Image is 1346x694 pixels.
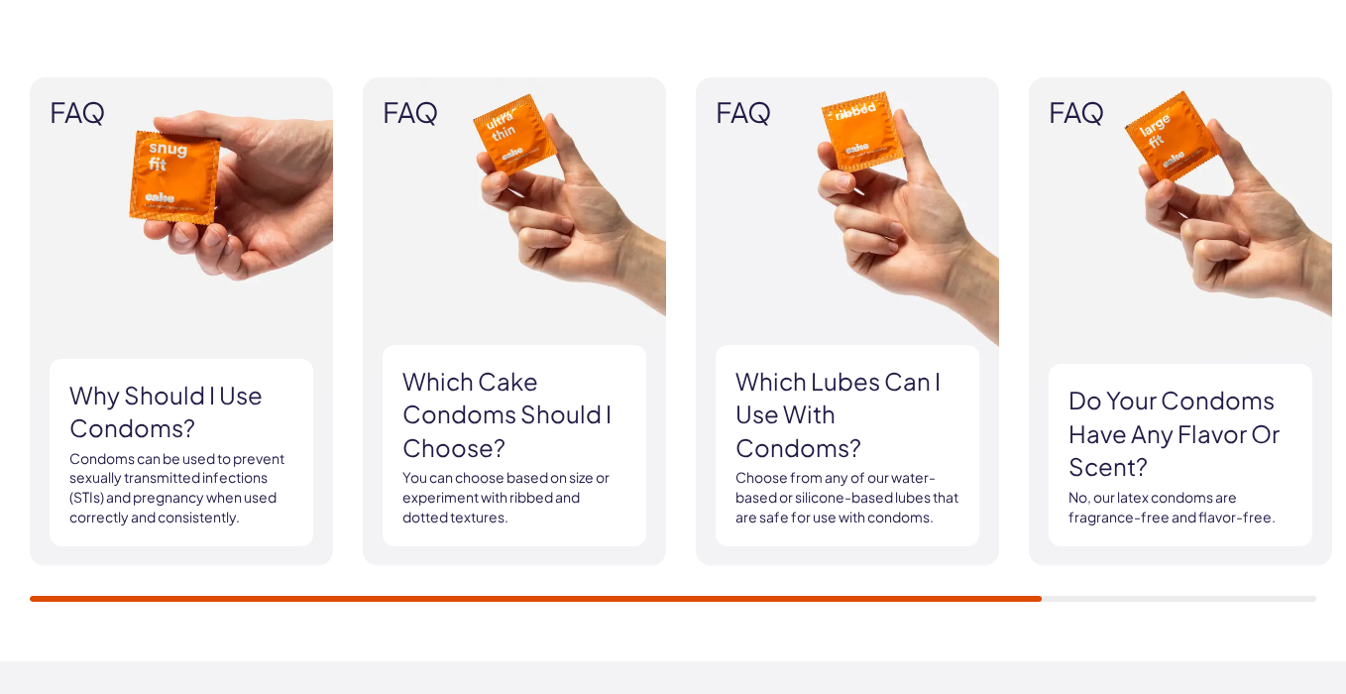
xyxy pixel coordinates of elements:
[402,365,626,465] h3: Which Cake Condoms should I choose?
[716,97,979,128] span: FAQ
[402,468,626,526] p: You can choose based on size or experiment with ribbed and dotted textures.
[50,97,313,128] span: FAQ
[383,97,646,128] span: FAQ
[735,468,959,526] p: Choose from any of our water-based or silicone-based lubes that are safe for use with condoms.
[735,365,959,465] h3: Which lubes can I use with condoms?
[1068,488,1292,526] p: No, our latex condoms are fragrance-free and flavor-free.
[1068,384,1292,484] h3: Do your condoms have any flavor or scent?
[1049,97,1312,128] span: FAQ
[69,379,293,445] h3: Why should I use condoms?
[69,449,293,526] p: Condoms can be used to prevent sexually transmitted infections (STIs) and pregnancy when used cor...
